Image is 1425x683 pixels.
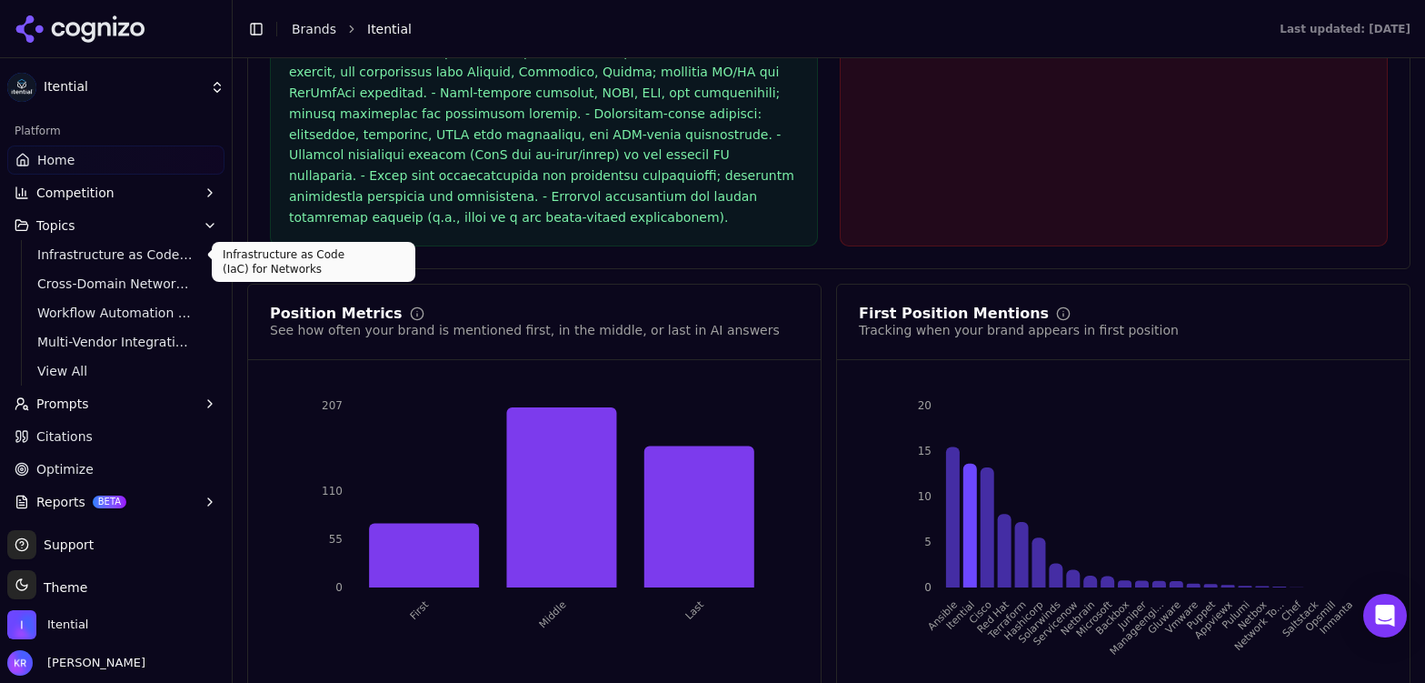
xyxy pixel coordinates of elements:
a: Optimize [7,455,224,484]
tspan: Middle [537,599,569,631]
tspan: Ansible [926,599,961,634]
button: Open organization switcher [7,610,88,639]
span: Competition [36,184,115,202]
tspan: 110 [322,485,343,497]
tspan: 0 [924,582,932,595]
div: Tracking when your brand appears in first position [859,321,1179,339]
tspan: Backbox [1093,598,1131,637]
tspan: 0 [335,582,343,595]
tspan: Juniper [1115,598,1149,632]
tspan: Cisco [967,599,994,627]
tspan: 10 [918,491,932,504]
tspan: Red Hat [975,598,1012,636]
tspan: Netbox [1236,598,1270,632]
button: Topics [7,211,224,240]
button: Prompts [7,389,224,418]
span: Home [37,151,75,169]
tspan: Puppet [1184,598,1218,632]
a: Workflow Automation Platforms [30,300,203,326]
span: Itential [47,617,88,633]
tspan: Pulumi [1220,599,1252,632]
a: Infrastructure as Code (IaC) for Networks [30,242,203,267]
span: Topics [36,216,75,235]
tspan: 20 [918,400,932,413]
tspan: 55 [329,533,343,546]
tspan: Network To... [1232,599,1287,654]
span: Itential [367,20,412,38]
button: Toolbox [7,520,224,549]
img: Itential [7,73,36,102]
tspan: Saltstack [1281,598,1321,639]
span: Optimize [36,460,94,478]
span: Prompts [36,395,89,413]
tspan: Chef [1279,598,1304,624]
tspan: Inmanta [1318,599,1356,638]
tspan: Netbrain [1059,599,1098,638]
a: Multi-Vendor Integration Solutions [30,329,203,355]
a: Home [7,146,224,175]
tspan: Itential [944,599,977,632]
span: Support [36,536,94,554]
tspan: Last [683,598,707,622]
div: Open Intercom Messenger [1363,594,1407,638]
a: Cross-Domain Network Orchestration [30,271,203,296]
tspan: 15 [918,446,932,458]
nav: breadcrumb [292,20,1243,38]
tspan: Vmware [1163,599,1201,637]
div: Platform [7,116,224,146]
span: [PERSON_NAME] [40,655,145,671]
a: Brands [292,22,336,36]
span: Infrastructure as Code (IaC) for Networks [37,246,195,264]
span: Workflow Automation Platforms [37,304,195,322]
tspan: Gluware [1146,599,1183,637]
tspan: Solarwinds [1016,599,1063,647]
tspan: First [408,598,432,622]
span: BETA [93,496,126,508]
tspan: Servicenow [1031,599,1081,648]
tspan: Hashicorp [1002,599,1046,643]
button: Competition [7,178,224,207]
div: See how often your brand is mentioned first, in the middle, or last in AI answers [270,321,780,339]
span: Theme [36,580,87,595]
p: Infrastructure as Code (IaC) for Networks [223,247,404,276]
span: Reports [36,493,85,511]
img: Itential [7,610,36,639]
span: Multi-Vendor Integration Solutions [37,333,195,351]
tspan: Opsmill [1303,599,1338,634]
a: Citations [7,422,224,451]
tspan: 5 [924,537,932,549]
button: Open user button [7,650,145,676]
tspan: 207 [322,400,343,413]
tspan: Manageengi... [1108,599,1166,658]
button: ReportsBETA [7,487,224,517]
div: First Position Mentions [859,306,1049,321]
tspan: Appviewx [1192,598,1235,641]
div: Last updated: [DATE] [1280,22,1410,36]
div: Position Metrics [270,306,403,321]
tspan: Microsoft [1074,598,1115,639]
span: View All [37,362,195,380]
span: Itential [44,79,203,95]
tspan: Terraform [985,599,1028,642]
a: View All [30,358,203,384]
span: Citations [36,427,93,446]
img: Kristen Rachels [7,650,33,676]
span: Cross-Domain Network Orchestration [37,275,195,293]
